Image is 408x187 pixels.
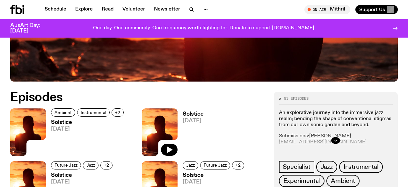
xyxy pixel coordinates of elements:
a: Experimental [279,175,325,187]
span: Experimental [283,177,320,184]
span: Jazz [186,163,195,168]
span: +2 [104,163,109,168]
a: Newsletter [150,5,184,14]
a: Future Jazz [200,161,230,169]
span: Ambient [55,110,72,115]
a: Instrumental [339,161,383,173]
span: Instrumental [344,163,379,170]
span: Future Jazz [55,163,77,168]
p: One day. One community. One frequency worth fighting for. Donate to support [DOMAIN_NAME]. [93,25,315,31]
button: +2 [112,108,124,117]
a: Ambient [51,108,75,117]
span: Ambient [331,177,355,184]
a: Explore [71,5,97,14]
a: Jazz [316,161,337,173]
span: [DATE] [51,179,114,185]
span: +2 [236,163,241,168]
h2: Episodes [10,92,266,103]
span: Support Us [359,7,385,12]
span: Jazz [321,163,333,170]
img: A girl standing in the ocean as waist level, staring into the rise of the sun. [142,108,178,156]
a: Volunteer [119,5,149,14]
button: +2 [100,161,113,169]
a: Ambient [326,175,360,187]
a: Solstice[DATE] [178,111,204,156]
img: A girl standing in the ocean as waist level, staring into the rise of the sun. [10,108,46,156]
h3: Solstice [51,120,126,125]
span: [DATE] [183,118,204,124]
button: +2 [232,161,244,169]
span: [DATE] [183,179,246,185]
button: On AirMithril [304,5,350,14]
a: Specialist [279,161,314,173]
a: Solstice[DATE] [46,120,126,156]
a: Jazz [183,161,198,169]
p: An explorative journey into the immersive jazz realm; bending the shape of conventional stigmas f... [279,110,393,128]
h3: Solstice [183,173,246,178]
a: Schedule [41,5,70,14]
span: Specialist [283,163,310,170]
span: Instrumental [81,110,106,115]
span: Jazz [86,163,95,168]
h3: Solstice [51,173,114,178]
span: 93 episodes [284,97,309,100]
span: [DATE] [51,126,126,132]
a: Instrumental [77,108,110,117]
a: Jazz [83,161,98,169]
button: Support Us [355,5,398,14]
h3: Solstice [183,111,204,117]
a: Read [98,5,117,14]
span: Future Jazz [204,163,227,168]
span: +2 [115,110,120,115]
a: Future Jazz [51,161,81,169]
h3: AusArt Day: [DATE] [10,23,51,34]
